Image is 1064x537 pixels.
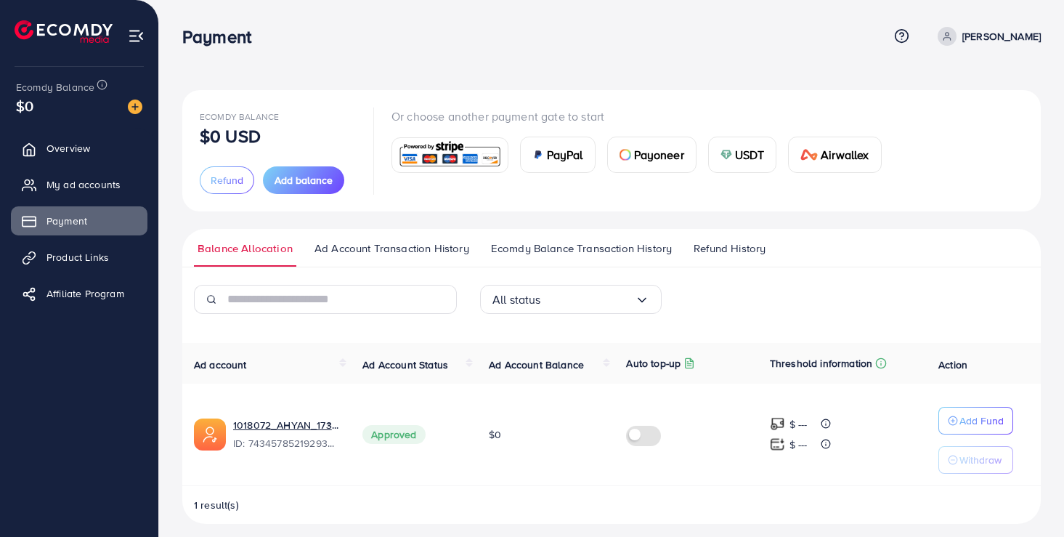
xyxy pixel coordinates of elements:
span: ID: 7434578521929383937 [233,436,339,451]
a: card [391,137,508,173]
span: $0 [16,95,33,116]
span: Ad Account Balance [489,358,584,372]
p: [PERSON_NAME] [962,28,1041,45]
input: Search for option [541,288,635,311]
span: Ad Account Transaction History [314,241,469,257]
span: USDT [735,146,765,163]
a: cardPayoneer [607,137,697,173]
img: card [720,149,732,161]
a: cardAirwallex [788,137,881,173]
span: Product Links [46,250,109,265]
a: Product Links [11,243,147,272]
span: Payment [46,214,87,228]
a: cardUSDT [708,137,777,173]
img: top-up amount [770,437,785,452]
p: $ --- [789,436,808,453]
p: Auto top-up [626,355,681,372]
img: image [128,100,142,114]
span: Add balance [275,173,333,187]
span: Affiliate Program [46,286,124,301]
p: Or choose another payment gate to start [391,108,893,125]
img: card [397,140,503,171]
img: card [800,149,818,161]
h3: Payment [182,26,263,47]
div: Search for option [480,285,662,314]
a: cardPayPal [520,137,596,173]
button: Add balance [263,166,344,194]
span: Refund [211,173,243,187]
span: Ecomdy Balance [16,80,94,94]
span: Ecomdy Balance Transaction History [491,241,672,257]
button: Refund [200,166,254,194]
span: Payoneer [634,146,684,163]
img: ic-ads-acc.e4c84228.svg [194,419,226,451]
span: PayPal [547,146,583,163]
button: Add Fund [938,407,1013,435]
span: $0 [489,427,501,442]
p: $ --- [789,416,808,433]
span: Refund History [694,241,765,257]
a: Overview [11,134,147,163]
span: Ad account [194,358,247,372]
span: All status [492,288,541,311]
img: menu [128,28,145,44]
p: Threshold information [770,355,872,372]
img: logo [15,20,113,43]
span: My ad accounts [46,177,121,192]
a: [PERSON_NAME] [932,27,1041,46]
img: top-up amount [770,416,785,432]
span: Action [938,358,967,372]
span: Approved [362,425,425,444]
span: Balance Allocation [198,241,293,257]
img: card [620,149,631,161]
a: 1018072_AHYAN_1730997709204 [233,418,339,432]
div: <span class='underline'>1018072_AHYAN_1730997709204</span></br>7434578521929383937 [233,418,339,451]
a: Payment [11,206,147,235]
iframe: Chat [1002,472,1053,526]
p: $0 USD [200,127,261,145]
a: My ad accounts [11,170,147,199]
a: Affiliate Program [11,279,147,308]
span: Overview [46,141,90,156]
button: Withdraw [938,446,1013,474]
span: 1 result(s) [194,498,239,512]
span: Airwallex [821,146,869,163]
p: Withdraw [959,451,1002,469]
img: card [532,149,544,161]
span: Ecomdy Balance [200,110,279,123]
span: Ad Account Status [362,358,448,372]
p: Add Fund [959,412,1004,429]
